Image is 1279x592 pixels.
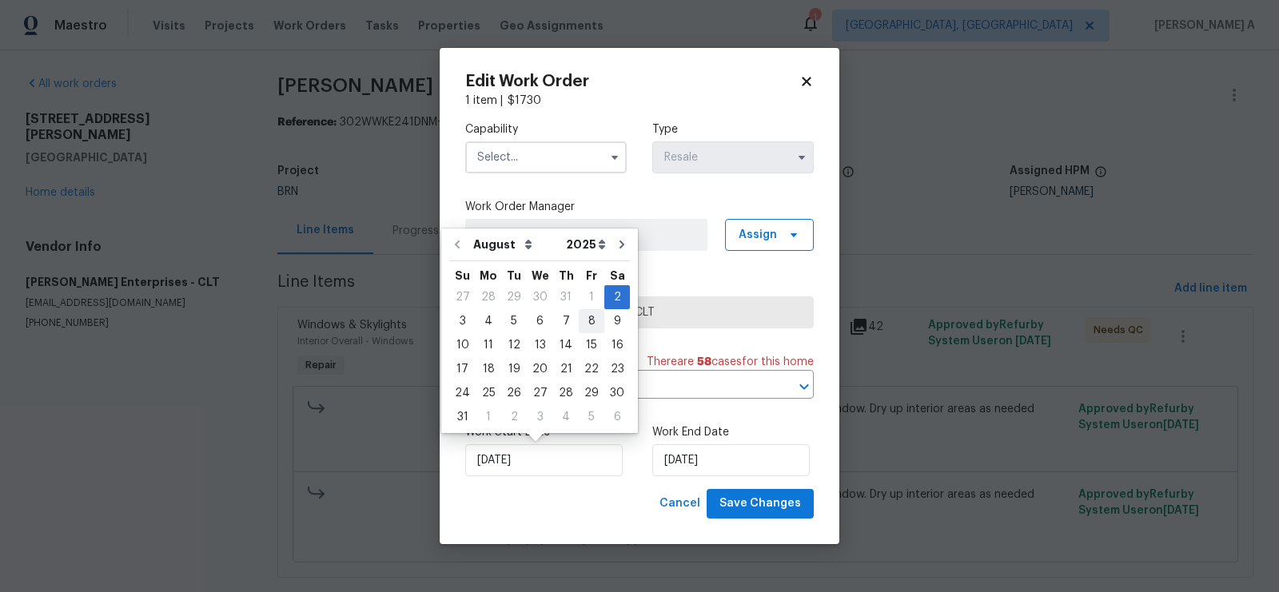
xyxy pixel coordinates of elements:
[527,358,553,380] div: 20
[697,356,711,368] span: 58
[562,232,610,256] select: Year
[508,95,541,106] span: $ 1730
[527,405,553,429] div: Wed Sep 03 2025
[579,310,604,332] div: 8
[604,358,630,380] div: 23
[445,228,469,260] button: Go to previous month
[579,286,604,308] div: 1
[465,74,799,89] h2: Edit Work Order
[501,357,527,381] div: Tue Aug 19 2025
[527,309,553,333] div: Wed Aug 06 2025
[652,424,814,440] label: Work End Date
[476,309,501,333] div: Mon Aug 04 2025
[559,270,574,281] abbr: Thursday
[579,406,604,428] div: 5
[604,334,630,356] div: 16
[476,334,501,356] div: 11
[501,309,527,333] div: Tue Aug 05 2025
[604,405,630,429] div: Sat Sep 06 2025
[527,406,553,428] div: 3
[501,333,527,357] div: Tue Aug 12 2025
[476,357,501,381] div: Mon Aug 18 2025
[449,334,476,356] div: 10
[579,358,604,380] div: 22
[579,333,604,357] div: Fri Aug 15 2025
[473,227,699,243] span: [PERSON_NAME] A
[469,232,562,256] select: Month
[553,310,579,332] div: 7
[465,199,814,215] label: Work Order Manager
[449,285,476,309] div: Sun Jul 27 2025
[553,357,579,381] div: Thu Aug 21 2025
[501,358,527,380] div: 19
[610,270,625,281] abbr: Saturday
[527,357,553,381] div: Wed Aug 20 2025
[501,310,527,332] div: 5
[553,309,579,333] div: Thu Aug 07 2025
[532,270,549,281] abbr: Wednesday
[579,405,604,429] div: Fri Sep 05 2025
[553,333,579,357] div: Thu Aug 14 2025
[604,381,630,405] div: Sat Aug 30 2025
[501,382,527,404] div: 26
[465,121,627,137] label: Capability
[793,375,815,398] button: Open
[527,286,553,308] div: 30
[449,381,476,405] div: Sun Aug 24 2025
[647,354,814,370] span: There are case s for this home
[527,382,553,404] div: 27
[501,286,527,308] div: 29
[527,285,553,309] div: Wed Jul 30 2025
[501,405,527,429] div: Tue Sep 02 2025
[659,494,700,514] span: Cancel
[792,148,811,167] button: Show options
[527,381,553,405] div: Wed Aug 27 2025
[739,227,777,243] span: Assign
[480,270,497,281] abbr: Monday
[465,444,623,476] input: M/D/YYYY
[476,381,501,405] div: Mon Aug 25 2025
[604,406,630,428] div: 6
[449,382,476,404] div: 24
[579,382,604,404] div: 29
[527,333,553,357] div: Wed Aug 13 2025
[553,358,579,380] div: 21
[501,285,527,309] div: Tue Jul 29 2025
[579,357,604,381] div: Fri Aug 22 2025
[476,310,501,332] div: 4
[579,381,604,405] div: Fri Aug 29 2025
[465,93,814,109] div: 1 item |
[449,406,476,428] div: 31
[553,334,579,356] div: 14
[652,141,814,173] input: Select...
[579,309,604,333] div: Fri Aug 08 2025
[449,405,476,429] div: Sun Aug 31 2025
[604,286,630,308] div: 2
[476,286,501,308] div: 28
[449,286,476,308] div: 27
[604,333,630,357] div: Sat Aug 16 2025
[553,285,579,309] div: Thu Jul 31 2025
[501,334,527,356] div: 12
[449,333,476,357] div: Sun Aug 10 2025
[449,358,476,380] div: 17
[604,310,630,332] div: 9
[479,304,800,320] span: [PERSON_NAME] Enterprises - CLT
[449,310,476,332] div: 3
[707,489,814,518] button: Save Changes
[476,358,501,380] div: 18
[604,285,630,309] div: Sat Aug 02 2025
[579,285,604,309] div: Fri Aug 01 2025
[610,228,634,260] button: Go to next month
[449,357,476,381] div: Sun Aug 17 2025
[465,141,627,173] input: Select...
[586,270,597,281] abbr: Friday
[501,381,527,405] div: Tue Aug 26 2025
[553,381,579,405] div: Thu Aug 28 2025
[553,382,579,404] div: 28
[604,309,630,333] div: Sat Aug 09 2025
[527,310,553,332] div: 6
[476,285,501,309] div: Mon Jul 28 2025
[719,494,801,514] span: Save Changes
[553,405,579,429] div: Thu Sep 04 2025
